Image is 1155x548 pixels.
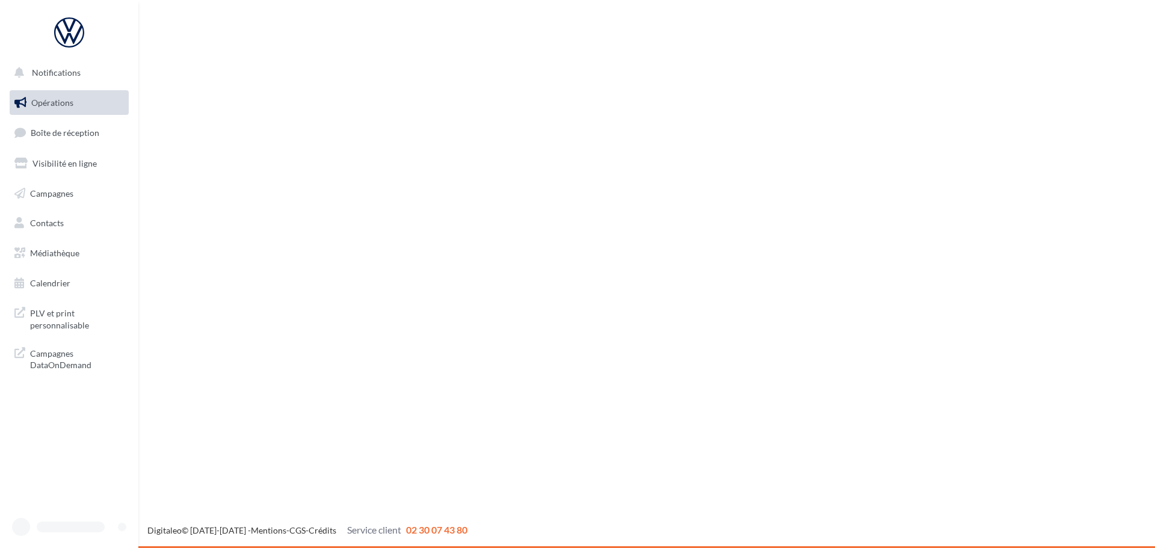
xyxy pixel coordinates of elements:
a: Campagnes DataOnDemand [7,340,131,376]
a: Opérations [7,90,131,115]
a: Calendrier [7,271,131,296]
span: © [DATE]-[DATE] - - - [147,525,467,535]
span: Notifications [32,67,81,78]
span: Service client [347,524,401,535]
a: Contacts [7,211,131,236]
a: Digitaleo [147,525,182,535]
span: Médiathèque [30,248,79,258]
a: CGS [289,525,306,535]
a: Crédits [309,525,336,535]
span: PLV et print personnalisable [30,305,124,331]
span: Calendrier [30,278,70,288]
span: Campagnes [30,188,73,198]
a: Boîte de réception [7,120,131,146]
a: Médiathèque [7,241,131,266]
span: 02 30 07 43 80 [406,524,467,535]
a: Mentions [251,525,286,535]
button: Notifications [7,60,126,85]
a: PLV et print personnalisable [7,300,131,336]
a: Campagnes [7,181,131,206]
span: Visibilité en ligne [32,158,97,168]
span: Campagnes DataOnDemand [30,345,124,371]
span: Opérations [31,97,73,108]
span: Boîte de réception [31,128,99,138]
span: Contacts [30,218,64,228]
a: Visibilité en ligne [7,151,131,176]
